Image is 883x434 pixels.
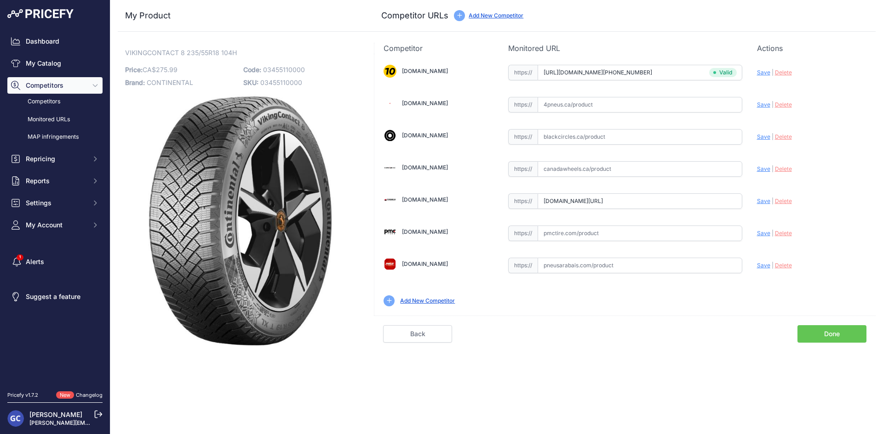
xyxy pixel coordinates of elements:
[538,65,742,80] input: 1010tires.com/product
[7,55,103,72] a: My Catalog
[402,260,448,267] a: [DOMAIN_NAME]
[29,419,217,426] a: [PERSON_NAME][EMAIL_ADDRESS][PERSON_NAME][DOMAIN_NAME]
[7,391,38,399] div: Pricefy v1.7.2
[538,97,742,113] input: 4pneus.ca/product
[156,66,178,73] span: 275.99
[508,225,538,241] span: https://
[402,164,448,171] a: [DOMAIN_NAME]
[402,196,448,203] a: [DOMAIN_NAME]
[772,101,774,108] span: |
[775,197,792,204] span: Delete
[7,254,103,270] a: Alerts
[263,66,305,73] span: 03455110000
[7,33,103,380] nav: Sidebar
[7,77,103,94] button: Competitors
[538,258,742,273] input: pneusarabais.com/product
[125,79,145,86] span: Brand:
[125,66,143,73] span: Price:
[76,392,103,398] a: Changelog
[7,173,103,189] button: Reports
[508,129,538,145] span: https://
[757,43,866,54] p: Actions
[26,198,86,208] span: Settings
[26,220,86,230] span: My Account
[772,69,774,76] span: |
[402,228,448,235] a: [DOMAIN_NAME]
[538,193,742,209] input: partsengine.ca/product
[7,195,103,211] button: Settings
[775,165,792,172] span: Delete
[243,79,258,86] span: SKU:
[7,112,103,128] a: Monitored URLs
[125,47,237,58] span: VIKINGCONTACT 8 235/55R18 104H
[775,230,792,237] span: Delete
[775,101,792,108] span: Delete
[757,197,770,204] span: Save
[775,262,792,269] span: Delete
[775,133,792,140] span: Delete
[7,217,103,233] button: My Account
[757,165,770,172] span: Save
[125,63,238,76] p: CA$
[508,161,538,177] span: https://
[7,151,103,167] button: Repricing
[772,165,774,172] span: |
[797,325,866,343] a: Done
[7,9,74,18] img: Pricefy Logo
[260,79,302,86] span: 03455110000
[757,133,770,140] span: Save
[26,154,86,163] span: Repricing
[469,12,523,19] a: Add New Competitor
[538,225,742,241] input: pmctire.com/product
[402,132,448,139] a: [DOMAIN_NAME]
[772,133,774,140] span: |
[56,391,74,399] span: New
[26,81,86,90] span: Competitors
[538,129,742,145] input: blackcircles.ca/product
[508,193,538,209] span: https://
[7,33,103,50] a: Dashboard
[757,230,770,237] span: Save
[402,68,448,74] a: [DOMAIN_NAME]
[400,297,455,304] a: Add New Competitor
[757,69,770,76] span: Save
[757,262,770,269] span: Save
[26,176,86,186] span: Reports
[381,9,448,22] h3: Competitor URLs
[772,262,774,269] span: |
[508,65,538,80] span: https://
[7,288,103,305] a: Suggest a feature
[7,94,103,110] a: Competitors
[508,43,742,54] p: Monitored URL
[508,97,538,113] span: https://
[147,79,193,86] span: CONTINENTAL
[402,100,448,107] a: [DOMAIN_NAME]
[7,129,103,145] a: MAP infringements
[29,411,82,418] a: [PERSON_NAME]
[757,101,770,108] span: Save
[243,66,261,73] span: Code:
[775,69,792,76] span: Delete
[772,197,774,204] span: |
[772,230,774,237] span: |
[125,9,355,22] h3: My Product
[384,43,493,54] p: Competitor
[383,325,452,343] a: Back
[538,161,742,177] input: canadawheels.ca/product
[508,258,538,273] span: https://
